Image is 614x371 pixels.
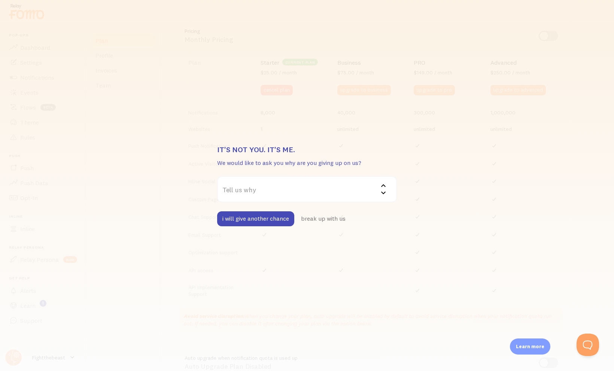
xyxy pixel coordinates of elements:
button: i will give another chance [217,211,294,226]
h3: It's not you. It's me. [217,145,397,154]
div: Learn more [510,338,550,355]
label: Tell us why [217,176,397,202]
button: break up with us [296,211,351,226]
iframe: Help Scout Beacon - Open [577,334,599,356]
p: Learn more [516,343,544,350]
p: We would like to ask you why are you giving up on us? [217,159,397,167]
